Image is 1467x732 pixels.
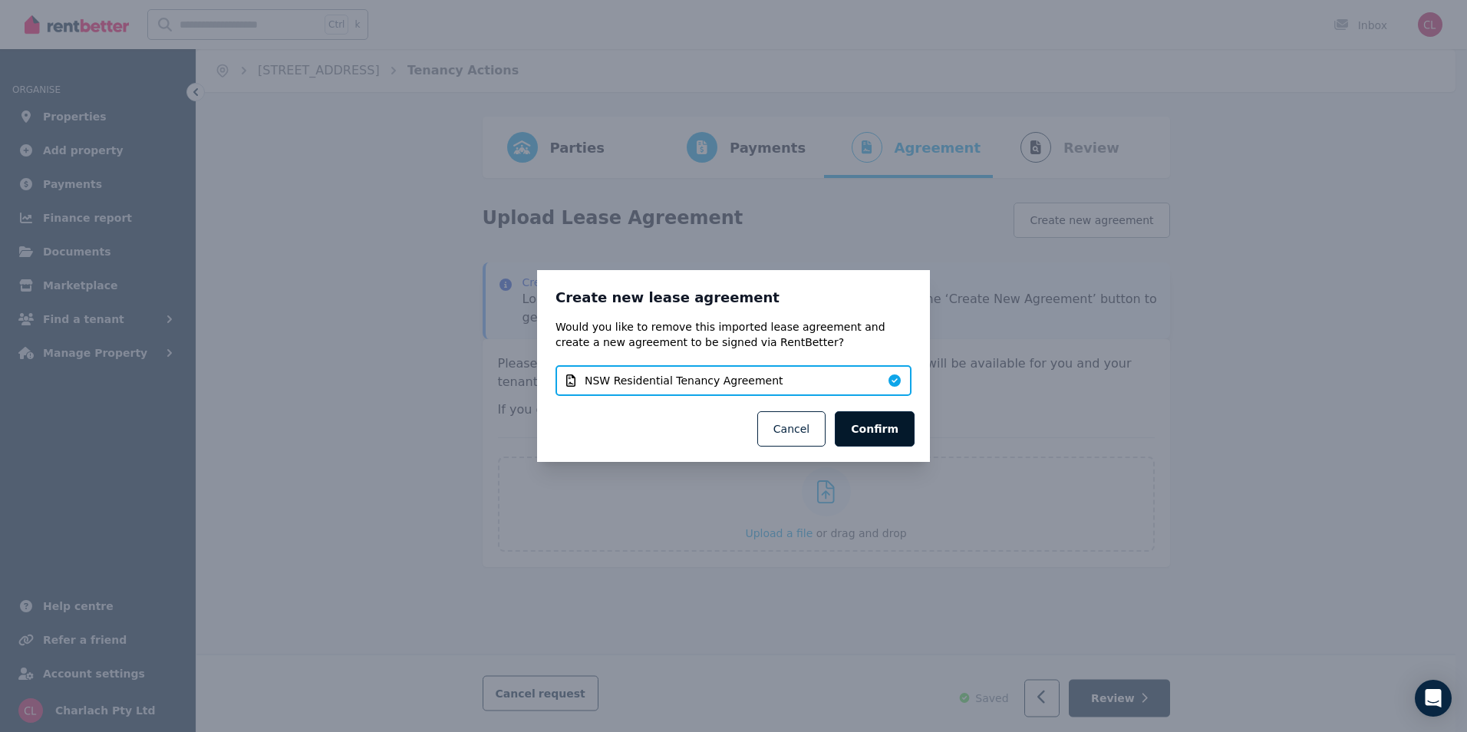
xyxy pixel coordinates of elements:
[1415,680,1452,717] div: Open Intercom Messenger
[585,373,783,388] span: NSW Residential Tenancy Agreement
[555,289,912,307] h3: Create new lease agreement
[757,411,826,447] button: Cancel
[835,411,915,447] button: Confirm
[555,319,912,350] p: Would you like to remove this imported lease agreement and create a new agreement to be signed vi...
